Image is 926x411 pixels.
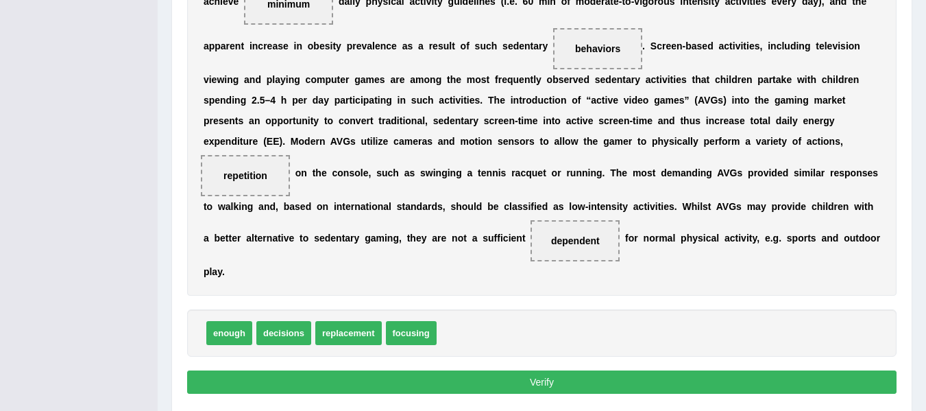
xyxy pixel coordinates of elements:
b: c [715,74,720,85]
b: n [677,40,683,51]
b: i [838,40,840,51]
b: s [438,40,443,51]
b: a [418,40,424,51]
b: o [849,40,855,51]
b: e [519,74,524,85]
b: p [215,40,221,51]
b: e [230,40,235,51]
b: - [683,40,686,51]
b: o [461,40,467,51]
b: u [784,40,790,51]
b: e [666,40,671,51]
b: a [244,74,249,85]
b: v [361,40,367,51]
b: l [272,74,275,85]
b: e [702,40,707,51]
b: e [611,74,617,85]
b: l [372,40,375,51]
b: e [212,74,217,85]
b: g [436,74,442,85]
b: e [391,40,397,51]
b: g [233,74,239,85]
b: u [331,74,337,85]
b: i [209,74,212,85]
b: i [846,40,849,51]
b: i [294,40,297,51]
b: a [367,40,372,51]
b: o [308,40,314,51]
b: t [656,74,659,85]
b: u [480,40,486,51]
b: e [356,40,362,51]
b: S [650,40,657,51]
b: l [533,74,536,85]
b: n [380,40,387,51]
b: e [749,40,755,51]
b: s [407,40,413,51]
b: g [294,74,300,85]
b: g [354,74,361,85]
b: a [204,40,209,51]
b: t [692,74,696,85]
b: e [340,74,345,85]
b: n [770,40,777,51]
b: s [481,74,487,85]
b: e [267,40,273,51]
b: c [651,74,657,85]
b: e [827,40,833,51]
b: t [332,40,336,51]
b: a [221,40,226,51]
b: t [729,40,733,51]
b: n [524,74,531,85]
b: a [402,40,408,51]
b: b [552,74,559,85]
b: r [345,74,349,85]
b: t [531,40,534,51]
b: f [466,40,470,51]
b: y [543,40,548,51]
b: e [819,40,825,51]
b: o [424,74,430,85]
button: Verify [187,371,897,394]
b: h [450,74,456,85]
b: i [768,40,770,51]
b: n [252,40,258,51]
b: b [313,40,319,51]
b: s [502,40,508,51]
b: q [507,74,513,85]
span: behaviors [575,43,620,54]
b: s [595,74,600,85]
b: n [235,40,241,51]
b: a [646,74,651,85]
span: Drop target [553,28,642,69]
b: h [491,40,498,51]
b: a [275,74,280,85]
b: s [840,40,846,51]
b: i [740,40,743,51]
b: e [671,40,677,51]
b: s [278,40,283,51]
b: e [374,74,380,85]
b: t [447,74,450,85]
b: i [796,40,799,51]
b: v [735,40,741,51]
b: m [366,74,374,85]
b: e [283,40,289,51]
b: s [325,40,330,51]
b: i [330,40,333,51]
b: a [626,74,631,85]
b: n [524,40,531,51]
b: a [390,74,395,85]
b: r [662,40,666,51]
b: h [720,74,727,85]
b: n [289,74,295,85]
b: d [707,40,714,51]
b: a [533,40,539,51]
b: n [854,40,860,51]
b: t [707,74,710,85]
b: a [701,74,707,85]
b: t [452,40,455,51]
b: . [642,40,645,51]
b: r [631,74,635,85]
b: y [336,40,341,51]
